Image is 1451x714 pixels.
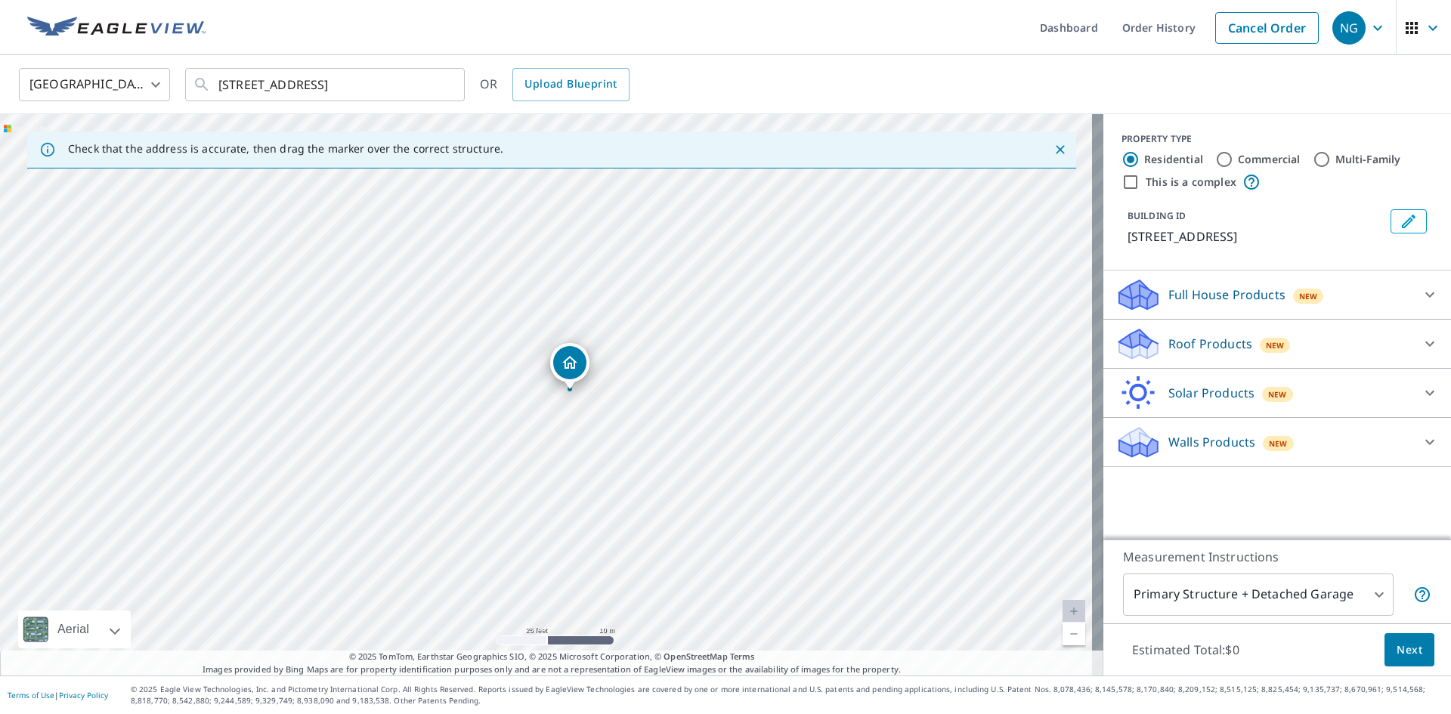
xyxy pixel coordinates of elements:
[8,690,54,700] a: Terms of Use
[1115,424,1439,460] div: Walls ProductsNew
[1063,623,1085,645] a: Current Level 20, Zoom Out
[1266,339,1285,351] span: New
[59,690,108,700] a: Privacy Policy
[730,651,755,662] a: Terms
[1168,335,1252,353] p: Roof Products
[1168,433,1255,451] p: Walls Products
[1168,286,1285,304] p: Full House Products
[1168,384,1255,402] p: Solar Products
[1215,12,1319,44] a: Cancel Order
[1122,132,1433,146] div: PROPERTY TYPE
[1384,633,1434,667] button: Next
[1397,641,1422,660] span: Next
[1238,152,1301,167] label: Commercial
[664,651,727,662] a: OpenStreetMap
[1413,586,1431,604] span: Your report will include the primary structure and a detached garage if one exists.
[218,63,434,106] input: Search by address or latitude-longitude
[512,68,629,101] a: Upload Blueprint
[1063,600,1085,623] a: Current Level 20, Zoom In Disabled
[19,63,170,106] div: [GEOGRAPHIC_DATA]
[480,68,630,101] div: OR
[1115,277,1439,313] div: Full House ProductsNew
[1269,437,1288,450] span: New
[1391,209,1427,233] button: Edit building 1
[1123,548,1431,566] p: Measurement Instructions
[1120,633,1251,666] p: Estimated Total: $0
[550,343,589,390] div: Dropped pin, building 1, Residential property, 555 Eldorado Blvd Broomfield, CO 80021
[349,651,755,663] span: © 2025 TomTom, Earthstar Geographics SIO, © 2025 Microsoft Corporation, ©
[8,691,108,700] p: |
[524,75,617,94] span: Upload Blueprint
[1115,326,1439,362] div: Roof ProductsNew
[1115,375,1439,411] div: Solar ProductsNew
[1123,573,1394,616] div: Primary Structure + Detached Garage
[1332,11,1366,45] div: NG
[131,684,1443,706] p: © 2025 Eagle View Technologies, Inc. and Pictometry International Corp. All Rights Reserved. Repo...
[53,610,94,648] div: Aerial
[1335,152,1401,167] label: Multi-Family
[1128,227,1384,246] p: [STREET_ADDRESS]
[1299,290,1318,302] span: New
[68,142,503,156] p: Check that the address is accurate, then drag the marker over the correct structure.
[1268,388,1287,400] span: New
[27,17,206,39] img: EV Logo
[1144,152,1203,167] label: Residential
[1146,175,1236,190] label: This is a complex
[1128,209,1186,222] p: BUILDING ID
[1050,140,1070,159] button: Close
[18,610,131,648] div: Aerial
